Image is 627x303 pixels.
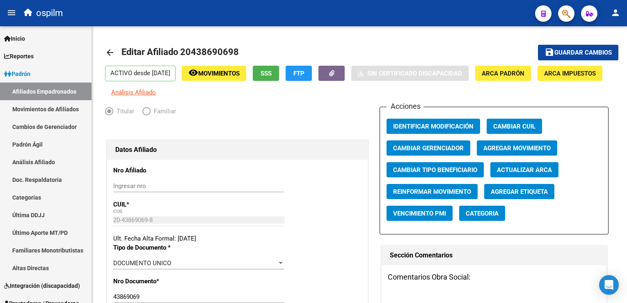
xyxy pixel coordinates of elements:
[545,47,554,57] mat-icon: save
[198,70,240,77] span: Movimientos
[367,70,462,77] span: Sin Certificado Discapacidad
[151,107,176,116] span: Familiar
[387,140,470,156] button: Cambiar Gerenciador
[393,145,464,152] span: Cambiar Gerenciador
[393,210,446,217] span: Vencimiento PMI
[538,45,618,60] button: Guardar cambios
[261,70,272,77] span: SSS
[487,119,542,134] button: Cambiar CUIL
[544,70,596,77] span: ARCA Impuestos
[105,48,115,57] mat-icon: arrow_back
[538,66,602,81] button: ARCA Impuestos
[387,184,478,199] button: Reinformar Movimiento
[111,89,156,96] span: Análisis Afiliado
[459,206,505,221] button: Categoria
[105,66,176,81] p: ACTIVO desde [DATE]
[393,166,477,174] span: Cambiar Tipo Beneficiario
[390,249,598,262] h1: Sección Comentarios
[7,8,16,18] mat-icon: menu
[182,66,246,81] button: Movimientos
[490,162,558,177] button: Actualizar ARCA
[388,271,600,283] h3: Comentarios Obra Social:
[113,107,134,116] span: Titular
[4,34,25,43] span: Inicio
[115,143,359,156] h1: Datos Afiliado
[497,166,552,174] span: Actualizar ARCA
[4,69,30,78] span: Padrón
[4,281,80,290] span: Integración (discapacidad)
[611,8,620,18] mat-icon: person
[482,70,524,77] span: ARCA Padrón
[477,140,557,156] button: Agregar Movimiento
[484,184,554,199] button: Agregar Etiqueta
[121,47,239,57] span: Editar Afiliado 20438690698
[475,66,531,81] button: ARCA Padrón
[36,4,63,22] span: ospilm
[113,277,188,286] p: Nro Documento
[483,145,551,152] span: Agregar Movimiento
[599,275,619,295] div: Open Intercom Messenger
[105,109,184,117] mat-radio-group: Elija una opción
[113,243,188,252] p: Tipo de Documento *
[113,234,362,243] div: Ult. Fecha Alta Formal: [DATE]
[393,123,474,130] span: Identificar Modificación
[4,52,34,61] span: Reportes
[188,68,198,78] mat-icon: remove_red_eye
[493,123,535,130] span: Cambiar CUIL
[113,259,171,267] span: DOCUMENTO UNICO
[491,188,548,195] span: Agregar Etiqueta
[387,162,484,177] button: Cambiar Tipo Beneficiario
[113,166,188,175] p: Nro Afiliado
[387,119,480,134] button: Identificar Modificación
[387,101,423,112] h3: Acciones
[293,70,304,77] span: FTP
[286,66,312,81] button: FTP
[393,188,471,195] span: Reinformar Movimiento
[351,66,469,81] button: Sin Certificado Discapacidad
[387,206,453,221] button: Vencimiento PMI
[554,49,612,57] span: Guardar cambios
[253,66,279,81] button: SSS
[113,200,188,209] p: CUIL
[466,210,499,217] span: Categoria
